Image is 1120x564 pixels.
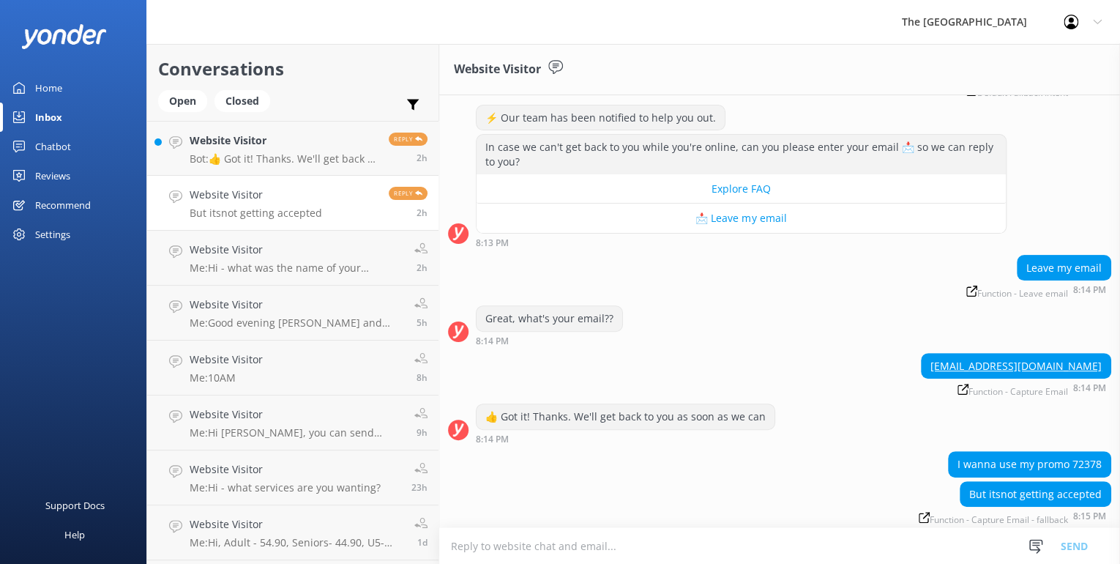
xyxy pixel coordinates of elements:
span: Function - Capture Email - fallback [919,512,1068,524]
h4: Website Visitor [190,407,403,423]
h4: Website Visitor [190,242,403,258]
p: But itsnot getting accepted [190,207,322,220]
h3: Website Visitor [454,60,541,79]
a: Open [158,92,214,108]
span: 04:26pm 18-Aug-2025 (UTC +12:00) Pacific/Auckland [417,536,428,549]
p: Me: Hi, Adult - 54.90, Seniors- 44.90, U5- 9.90, U10 - 19.90, U16- 29.90 [190,536,403,549]
strong: 8:14 PM [476,337,509,346]
strong: 8:14 PM [476,435,509,444]
div: Leave my email [1018,256,1110,281]
p: Me: Hi - what services are you wanting? [190,481,381,494]
div: Closed [214,90,270,112]
p: Me: Hi - what was the name of your reservation and what date did you stay? [190,261,403,275]
a: Website VisitorMe:Hi - what was the name of your reservation and what date did you stay?2h [147,231,438,286]
div: Settings [35,220,70,249]
span: Function - Capture Email [957,384,1068,396]
h4: Website Visitor [190,187,322,203]
a: Website VisitorBut itsnot getting acceptedReply2h [147,176,438,231]
div: But itsnot getting accepted [960,482,1110,507]
a: Website VisitorBot:👍 Got it! Thanks. We'll get back to you as soon as we canReply2h [147,121,438,176]
p: Me: Hi [PERSON_NAME], you can send feedback to [EMAIL_ADDRESS][DOMAIN_NAME]. Thank you!! [190,426,403,439]
a: Website VisitorMe:Good evening [PERSON_NAME] and [PERSON_NAME] - Unfortunately we are fully booke... [147,286,438,341]
div: I wanna use my promo 72378 [949,452,1110,477]
div: Great, what's your email?? [477,306,622,331]
span: 05:48pm 19-Aug-2025 (UTC +12:00) Pacific/Auckland [417,316,428,329]
span: 08:15pm 19-Aug-2025 (UTC +12:00) Pacific/Auckland [417,207,428,219]
div: 08:13pm 19-Aug-2025 (UTC +12:00) Pacific/Auckland [908,84,1111,97]
div: Recommend [35,190,91,220]
a: Website VisitorMe:10AM8h [147,341,438,396]
h4: Website Visitor [190,133,378,149]
img: yonder-white-logo.png [22,24,106,48]
span: 08:20pm 19-Aug-2025 (UTC +12:00) Pacific/Auckland [417,152,428,164]
span: Reply [389,187,428,200]
button: Explore FAQ [477,174,1006,204]
span: Default Fallback Intent [966,85,1068,97]
div: Chatbot [35,132,71,161]
div: Inbox [35,103,62,132]
a: Website VisitorMe:Hi, Adult - 54.90, Seniors- 44.90, U5- 9.90, U10 - 19.90, U16- 29.901d [147,505,438,560]
a: Closed [214,92,277,108]
span: 02:41pm 19-Aug-2025 (UTC +12:00) Pacific/Auckland [417,371,428,384]
h2: Conversations [158,55,428,83]
div: Home [35,73,62,103]
div: 08:14pm 19-Aug-2025 (UTC +12:00) Pacific/Auckland [961,284,1111,298]
div: 08:15pm 19-Aug-2025 (UTC +12:00) Pacific/Auckland [914,511,1111,524]
div: In case we can't get back to you while you're online, can you please enter your email 📩 so we can... [477,135,1006,174]
div: 👍 Got it! Thanks. We'll get back to you as soon as we can [477,404,774,429]
strong: 8:14 PM [1073,286,1106,298]
p: Me: Good evening [PERSON_NAME] and [PERSON_NAME] - Unfortunately we are fully booked on [DATE] & ... [190,316,403,330]
h4: Website Visitor [190,461,381,478]
div: 08:14pm 19-Aug-2025 (UTC +12:00) Pacific/Auckland [921,382,1111,396]
div: 08:14pm 19-Aug-2025 (UTC +12:00) Pacific/Auckland [476,434,775,444]
span: Reply [389,133,428,146]
a: Website VisitorMe:Hi - what services are you wanting?23h [147,450,438,505]
strong: 8:15 PM [1073,512,1106,524]
div: ⚡ Our team has been notified to help you out. [477,105,725,130]
strong: 8:14 PM [1073,384,1106,396]
div: Support Docs [45,491,105,520]
a: [EMAIL_ADDRESS][DOMAIN_NAME] [930,359,1102,373]
p: Bot: 👍 Got it! Thanks. We'll get back to you as soon as we can [190,152,378,166]
a: Website VisitorMe:Hi [PERSON_NAME], you can send feedback to [EMAIL_ADDRESS][DOMAIN_NAME]. Thank ... [147,396,438,450]
div: Reviews [35,161,70,190]
button: 📩 Leave my email [477,204,1006,233]
div: 08:13pm 19-Aug-2025 (UTC +12:00) Pacific/Auckland [476,237,1007,248]
span: 11:00pm 18-Aug-2025 (UTC +12:00) Pacific/Auckland [411,481,428,494]
span: 07:57pm 19-Aug-2025 (UTC +12:00) Pacific/Auckland [417,261,428,274]
div: 08:14pm 19-Aug-2025 (UTC +12:00) Pacific/Auckland [476,335,623,346]
h4: Website Visitor [190,516,403,533]
span: 01:26pm 19-Aug-2025 (UTC +12:00) Pacific/Auckland [417,426,428,439]
strong: 8:13 PM [476,239,509,248]
div: Open [158,90,207,112]
h4: Website Visitor [190,297,403,313]
div: Help [64,520,85,549]
p: Me: 10AM [190,371,263,385]
span: Function - Leave email [966,286,1068,298]
h4: Website Visitor [190,352,263,368]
